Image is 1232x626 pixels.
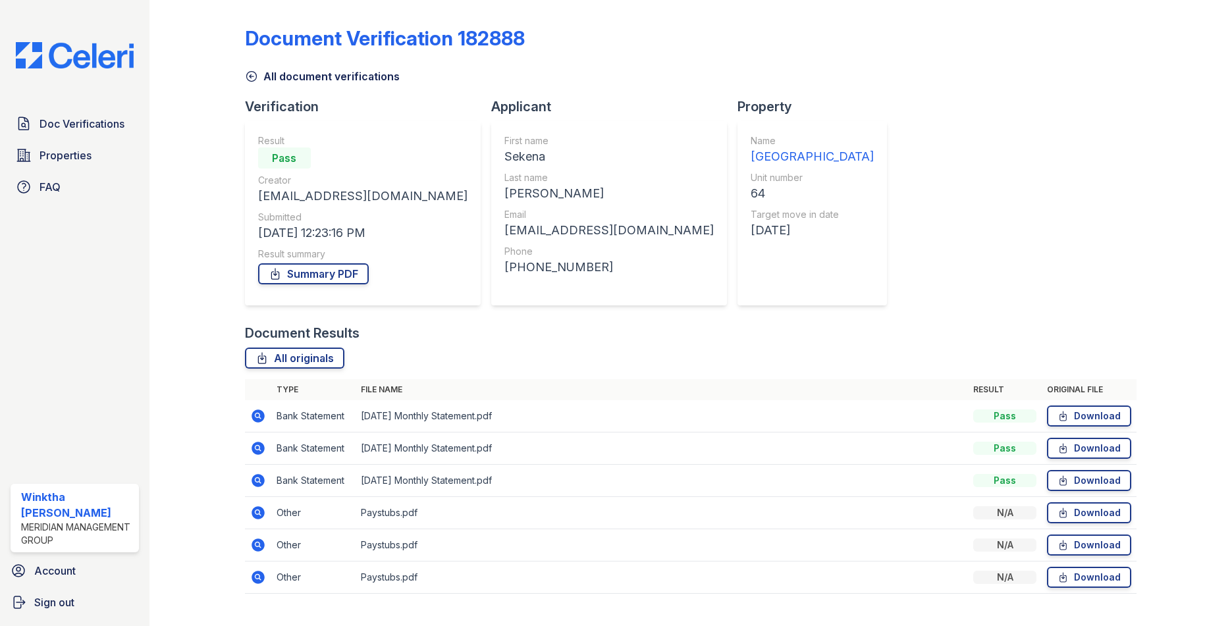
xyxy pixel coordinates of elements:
[356,465,968,497] td: [DATE] Monthly Statement.pdf
[5,589,144,615] a: Sign out
[245,348,344,369] a: All originals
[973,506,1036,519] div: N/A
[356,379,968,400] th: File name
[751,134,874,147] div: Name
[5,558,144,584] a: Account
[258,211,468,224] div: Submitted
[271,497,356,529] td: Other
[491,97,737,116] div: Applicant
[1047,535,1131,556] a: Download
[245,324,360,342] div: Document Results
[258,224,468,242] div: [DATE] 12:23:16 PM
[968,379,1042,400] th: Result
[751,147,874,166] div: [GEOGRAPHIC_DATA]
[504,171,714,184] div: Last name
[258,187,468,205] div: [EMAIL_ADDRESS][DOMAIN_NAME]
[1047,438,1131,459] a: Download
[356,529,968,561] td: Paystubs.pdf
[751,184,874,203] div: 64
[40,147,92,163] span: Properties
[245,97,491,116] div: Verification
[751,171,874,184] div: Unit number
[973,409,1036,423] div: Pass
[973,442,1036,455] div: Pass
[11,142,139,169] a: Properties
[751,134,874,166] a: Name [GEOGRAPHIC_DATA]
[751,208,874,221] div: Target move in date
[258,248,468,261] div: Result summary
[737,97,897,116] div: Property
[1047,567,1131,588] a: Download
[11,174,139,200] a: FAQ
[34,594,74,610] span: Sign out
[21,521,134,547] div: Meridian Management Group
[21,489,134,521] div: Winktha [PERSON_NAME]
[271,379,356,400] th: Type
[271,529,356,561] td: Other
[34,563,76,579] span: Account
[504,184,714,203] div: [PERSON_NAME]
[258,174,468,187] div: Creator
[1047,502,1131,523] a: Download
[356,561,968,594] td: Paystubs.pdf
[258,134,468,147] div: Result
[271,432,356,465] td: Bank Statement
[504,208,714,221] div: Email
[973,538,1036,552] div: N/A
[1047,470,1131,491] a: Download
[973,571,1036,584] div: N/A
[40,116,124,132] span: Doc Verifications
[356,497,968,529] td: Paystubs.pdf
[245,26,525,50] div: Document Verification 182888
[1047,405,1131,427] a: Download
[356,400,968,432] td: [DATE] Monthly Statement.pdf
[271,400,356,432] td: Bank Statement
[504,147,714,166] div: Sekena
[271,465,356,497] td: Bank Statement
[40,179,61,195] span: FAQ
[11,111,139,137] a: Doc Verifications
[258,263,369,284] a: Summary PDF
[504,221,714,240] div: [EMAIL_ADDRESS][DOMAIN_NAME]
[973,474,1036,487] div: Pass
[271,561,356,594] td: Other
[258,147,311,169] div: Pass
[504,245,714,258] div: Phone
[245,68,400,84] a: All document verifications
[504,134,714,147] div: First name
[751,221,874,240] div: [DATE]
[356,432,968,465] td: [DATE] Monthly Statement.pdf
[504,258,714,276] div: [PHONE_NUMBER]
[5,42,144,68] img: CE_Logo_Blue-a8612792a0a2168367f1c8372b55b34899dd931a85d93a1a3d3e32e68fde9ad4.png
[1042,379,1137,400] th: Original file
